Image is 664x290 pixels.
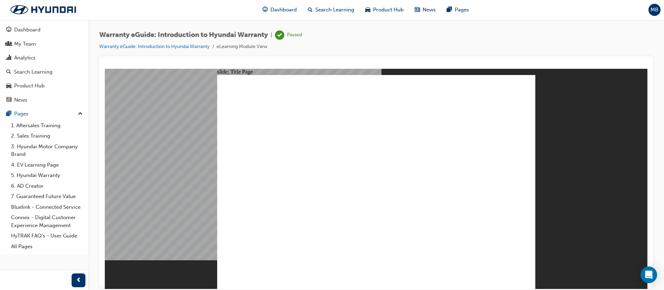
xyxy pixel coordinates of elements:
li: eLearning Module View [216,43,267,51]
a: Bluelink - Connected Service [8,202,85,213]
button: Pages [3,107,85,120]
span: Product Hub [373,6,404,14]
a: HyTRAK FAQ's - User Guide [8,231,85,241]
span: Warranty eGuide: Introduction to Hyundai Warranty [99,31,268,39]
span: Pages [455,6,469,14]
div: Open Intercom Messenger [640,266,657,283]
span: search-icon [6,69,11,75]
div: Dashboard [14,26,40,34]
a: Warranty eGuide: Introduction to Hyundai Warranty [99,44,210,49]
a: Analytics [3,52,85,64]
div: My Team [14,40,36,48]
a: 7. Guaranteed Future Value [8,191,85,202]
span: learningRecordVerb_PASS-icon [275,30,284,40]
a: 4. EV Learning Page [8,160,85,170]
span: car-icon [365,6,370,14]
span: MB [651,6,658,14]
a: pages-iconPages [441,3,474,17]
span: pages-icon [6,111,11,117]
span: guage-icon [6,27,11,33]
a: 2. Sales Training [8,131,85,141]
a: 5. Hyundai Warranty [8,170,85,181]
a: 1. Aftersales Training [8,120,85,131]
span: car-icon [6,83,11,89]
a: All Pages [8,241,85,252]
a: car-iconProduct Hub [360,3,409,17]
span: up-icon [78,110,83,119]
span: Dashboard [270,6,297,14]
button: MB [648,4,661,16]
span: people-icon [6,41,11,47]
div: Search Learning [14,68,53,76]
span: | [271,31,272,39]
a: Connex - Digital Customer Experience Management [8,212,85,231]
span: news-icon [6,97,11,103]
a: 6. AD Creator [8,181,85,191]
span: news-icon [415,6,420,14]
div: Product Hub [14,82,45,90]
a: guage-iconDashboard [257,3,302,17]
div: Analytics [14,54,36,62]
a: Product Hub [3,79,85,92]
a: Dashboard [3,24,85,36]
span: News [423,6,436,14]
a: 3. Hyundai Motor Company Brand [8,141,85,160]
a: Search Learning [3,66,85,78]
a: News [3,94,85,106]
button: DashboardMy TeamAnalyticsSearch LearningProduct HubNews [3,22,85,107]
div: News [14,96,27,104]
div: Passed [287,32,302,38]
a: My Team [3,38,85,50]
span: Search Learning [315,6,354,14]
span: chart-icon [6,55,11,61]
a: news-iconNews [409,3,441,17]
span: prev-icon [76,276,81,285]
span: guage-icon [262,6,268,14]
a: search-iconSearch Learning [302,3,360,17]
div: Pages [14,110,28,118]
span: pages-icon [447,6,452,14]
span: search-icon [308,6,313,14]
img: Trak [3,2,83,17]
